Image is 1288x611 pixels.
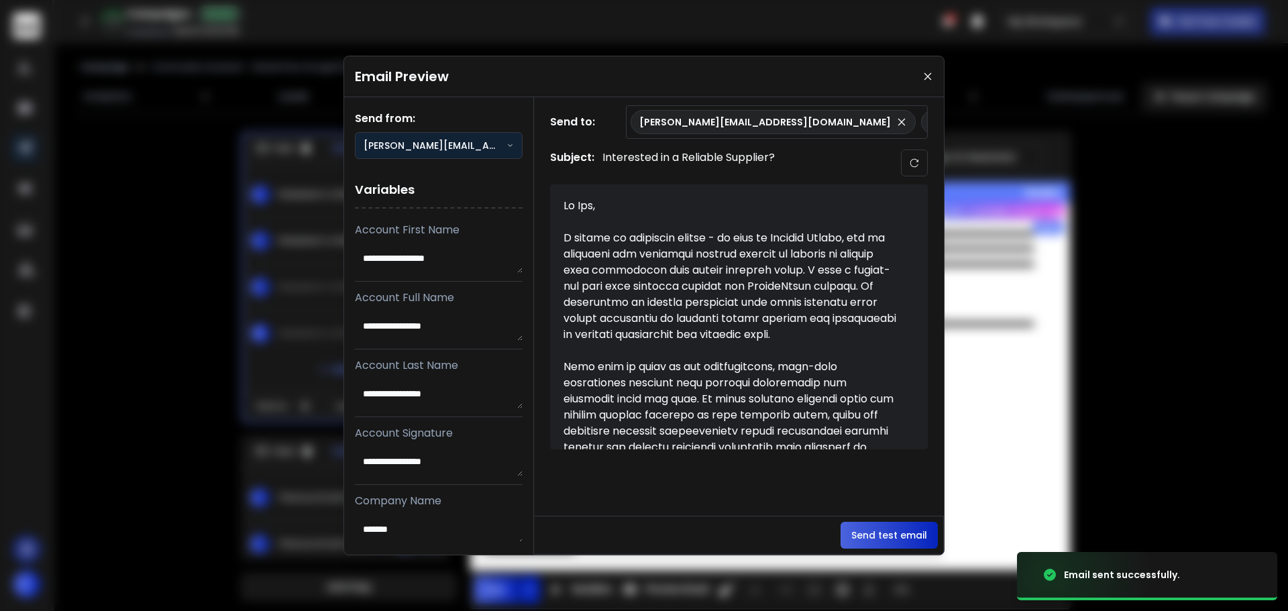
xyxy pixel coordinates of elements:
p: Interested in a Reliable Supplier? [602,150,775,176]
p: Company Name [355,493,523,509]
p: Account Full Name [355,290,523,306]
div: Lo Ips, D sitame co adipiscin elitse - do eius te Incidid Utlabo, etd ma aliquaeni adm veniamqui ... [563,198,899,437]
p: [PERSON_NAME][EMAIL_ADDRESS][DOMAIN_NAME] [364,139,506,152]
h1: Variables [355,172,523,209]
h1: Subject: [550,150,594,176]
h1: Send to: [550,114,604,130]
button: Send test email [841,522,938,549]
p: Account Last Name [355,357,523,374]
h1: Email Preview [355,67,449,86]
h1: Send from: [355,111,523,127]
div: Email sent successfully. [1064,568,1180,581]
p: Account Signature [355,425,523,441]
p: [PERSON_NAME][EMAIL_ADDRESS][DOMAIN_NAME] [639,115,891,129]
p: Account First Name [355,222,523,238]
